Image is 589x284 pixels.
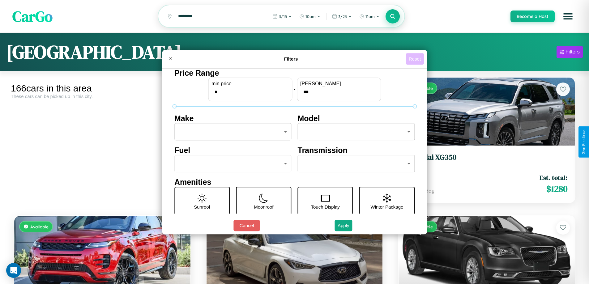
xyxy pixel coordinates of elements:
h4: Price Range [174,69,415,78]
span: CarGo [12,6,53,27]
span: 3 / 15 [279,14,287,19]
button: Open menu [559,8,577,25]
label: [PERSON_NAME] [300,81,378,87]
h1: [GEOGRAPHIC_DATA] [6,39,182,65]
div: These cars can be picked up in this city. [11,94,194,99]
a: Hyundai XG3502023 [406,153,567,168]
h4: Transmission [298,146,415,155]
span: 3 / 23 [338,14,347,19]
button: 3/15 [270,11,295,21]
h4: Filters [176,56,406,61]
span: Est. total: [540,173,567,182]
span: 11am [365,14,375,19]
h4: Make [174,114,292,123]
div: Give Feedback [582,129,586,155]
div: Filters [566,49,580,55]
span: / day [421,188,434,194]
button: Cancel [233,220,260,231]
div: Open Intercom Messenger [6,263,21,278]
button: 10am [296,11,324,21]
button: Filters [557,46,583,58]
p: Winter Package [371,203,403,211]
p: Touch Display [311,203,339,211]
button: 3/23 [329,11,355,21]
label: min price [211,81,289,87]
button: 11am [356,11,383,21]
h3: Hyundai XG350 [406,153,567,162]
h4: Amenities [174,178,415,187]
span: 10am [305,14,316,19]
span: Available [30,224,49,229]
div: 166 cars in this area [11,83,194,94]
button: Apply [335,220,352,231]
button: Reset [406,53,424,65]
h4: Fuel [174,146,292,155]
p: Sunroof [194,203,210,211]
p: - [294,85,295,93]
p: Moonroof [254,203,273,211]
h4: Model [298,114,415,123]
button: Become a Host [510,11,555,22]
span: $ 1280 [546,183,567,195]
